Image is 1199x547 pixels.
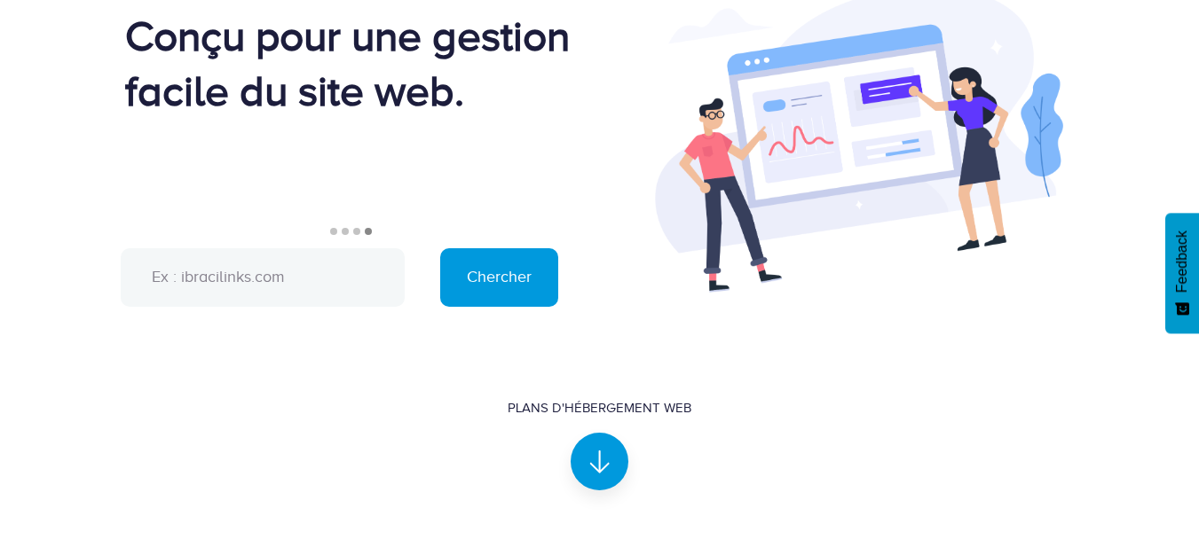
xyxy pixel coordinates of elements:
div: Plans d'hébergement Web [508,399,691,418]
div: Conçu pour une gestion facile du site web. [125,9,573,119]
button: Feedback - Afficher l’enquête [1165,213,1199,333]
a: Plans d'hébergement Web [508,399,691,475]
input: Ex : ibracilinks.com [121,248,405,307]
input: Chercher [440,248,558,307]
span: Feedback [1174,231,1190,293]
